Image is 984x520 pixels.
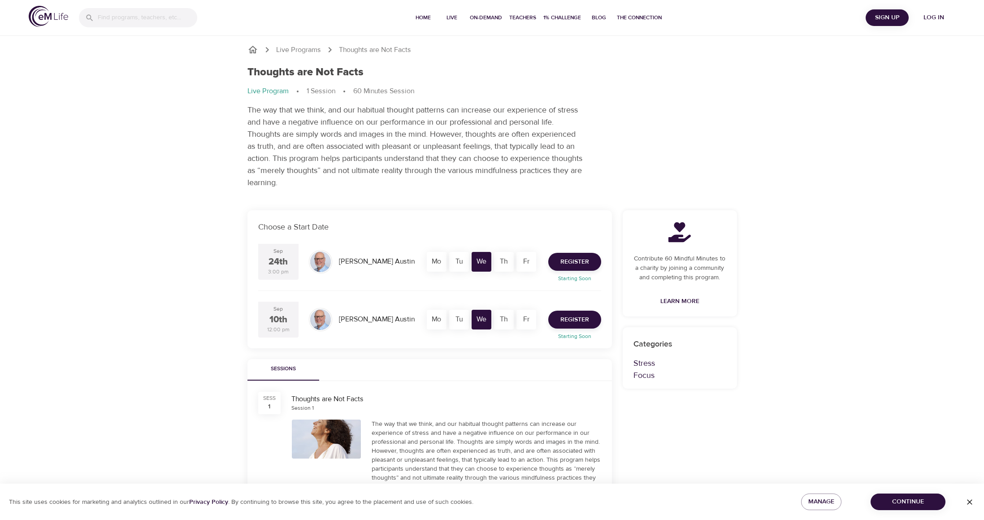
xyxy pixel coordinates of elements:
a: Privacy Policy [189,498,228,506]
p: Contribute 60 Mindful Minutes to a charity by joining a community and completing this program. [633,254,726,282]
p: Stress [633,357,726,369]
p: Live Program [247,86,289,96]
span: Blog [588,13,610,22]
div: Mo [427,252,446,272]
p: Categories [633,338,726,350]
p: The way that we think, and our habitual thought patterns can increase our experience of stress an... [247,104,584,189]
p: Starting Soon [543,332,607,340]
span: Home [412,13,434,22]
div: Fr [516,310,536,329]
div: 3:00 pm [268,268,289,276]
button: Log in [912,9,955,26]
nav: breadcrumb [247,86,737,97]
span: Learn More [660,296,699,307]
span: 1% Challenge [543,13,581,22]
div: SESS [263,394,276,402]
div: Tu [449,252,469,272]
span: Manage [808,496,834,507]
div: We [472,310,491,329]
button: Sign Up [866,9,909,26]
div: 24th [269,256,288,269]
div: Sep [273,247,283,255]
div: Sep [273,305,283,313]
p: Starting Soon [543,274,607,282]
div: 12:00 pm [267,326,290,334]
p: 1 Session [307,86,335,96]
img: logo [29,6,68,27]
div: Th [494,252,514,272]
div: Thoughts are Not Facts [291,394,601,404]
div: Th [494,310,514,329]
span: Live [441,13,463,22]
div: [PERSON_NAME] Austin [335,253,418,270]
span: Register [560,256,589,268]
div: 10th [269,313,287,326]
input: Find programs, teachers, etc... [98,8,197,27]
span: The Connection [617,13,662,22]
button: Continue [871,494,945,510]
div: We [472,252,491,272]
div: The way that we think, and our habitual thought patterns can increase our experience of stress an... [372,420,601,491]
h1: Thoughts are Not Facts [247,66,364,79]
span: Log in [916,12,952,23]
a: Learn More [657,293,703,310]
nav: breadcrumb [247,44,737,55]
span: Sessions [253,364,314,374]
p: Thoughts are Not Facts [339,45,411,55]
div: Session 1 [291,404,314,412]
button: Register [548,253,601,271]
div: [PERSON_NAME] Austin [335,311,418,328]
a: Live Programs [276,45,321,55]
div: Tu [449,310,469,329]
div: Mo [427,310,446,329]
p: 60 Minutes Session [353,86,414,96]
span: Continue [878,496,938,507]
button: Register [548,311,601,329]
span: Teachers [509,13,536,22]
div: Fr [516,252,536,272]
div: 1 [268,402,270,411]
button: Manage [801,494,841,510]
span: On-Demand [470,13,502,22]
span: Register [560,314,589,325]
span: Sign Up [869,12,905,23]
p: Focus [633,369,726,381]
p: Choose a Start Date [258,221,601,233]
